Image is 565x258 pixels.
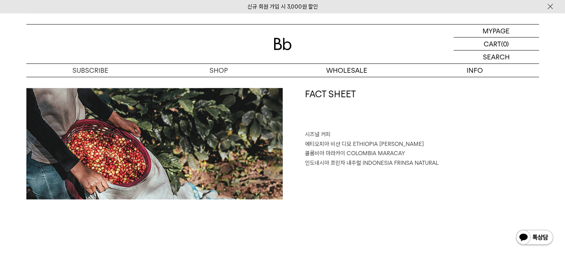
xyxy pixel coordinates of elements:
a: SHOP [155,64,283,77]
p: SEARCH [483,50,510,63]
img: 로고 [274,38,292,50]
span: ETHIOPIA [PERSON_NAME] [353,141,424,147]
span: 콜롬비아 마라카이 [305,150,345,157]
p: INFO [411,64,539,77]
a: CART (0) [454,37,539,50]
span: 에티오피아 비샨 디모 [305,141,351,147]
p: (0) [501,37,509,50]
span: 시즈널 커피 [305,131,331,138]
span: COLOMBIA MARACAY [347,150,405,157]
p: MYPAGE [483,25,510,37]
p: CART [484,37,501,50]
span: 인도네시아 프린자 내추럴 [305,160,361,166]
a: SUBSCRIBE [26,64,155,77]
a: MYPAGE [454,25,539,37]
a: 신규 회원 가입 시 3,000원 할인 [247,3,318,10]
h1: FACT SHEET [305,88,539,130]
img: 9월의 커피 3종 (각 200g x3) [26,88,283,199]
span: INDONESIA FRINSA NATURAL [363,160,439,166]
p: WHOLESALE [283,64,411,77]
img: 카카오톡 채널 1:1 채팅 버튼 [515,229,554,247]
